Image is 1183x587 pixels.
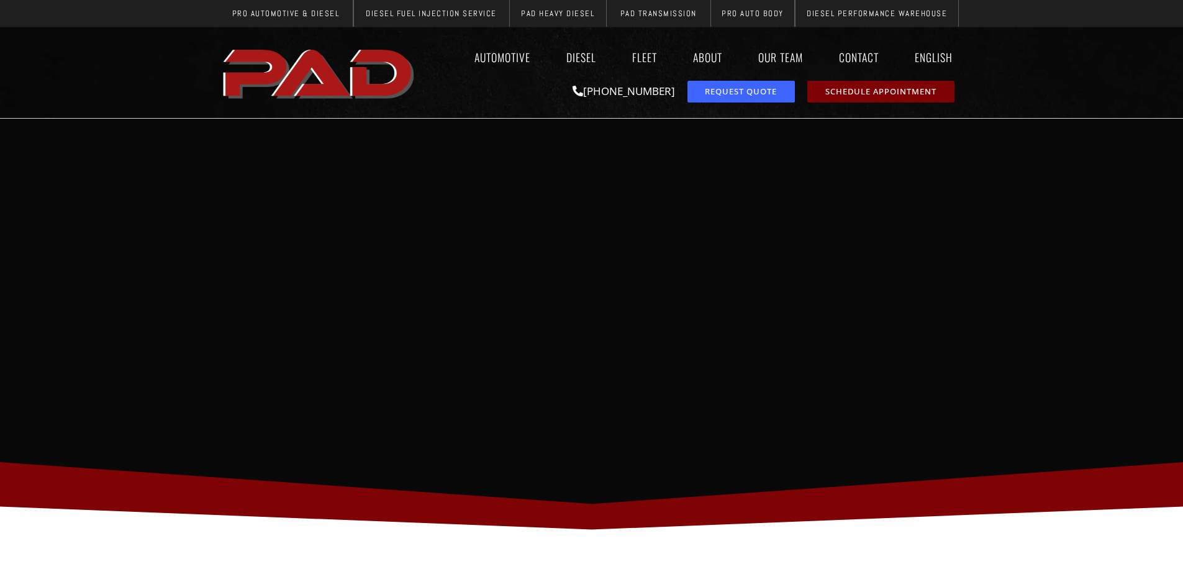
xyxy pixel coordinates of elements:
a: request a service or repair quote [687,81,795,102]
span: PAD Heavy Diesel [521,9,594,17]
a: Automotive [463,43,542,71]
a: Fleet [620,43,669,71]
a: Contact [827,43,891,71]
a: schedule repair or service appointment [807,81,954,102]
span: PAD Transmission [620,9,697,17]
span: Pro Auto Body [722,9,784,17]
span: Diesel Performance Warehouse [807,9,947,17]
span: Request Quote [705,88,777,96]
a: [PHONE_NUMBER] [573,84,675,98]
a: pro automotive and diesel home page [219,39,420,106]
a: English [903,43,964,71]
a: Our Team [746,43,815,71]
span: Pro Automotive & Diesel [232,9,340,17]
img: The image shows the word "PAD" in bold, red, uppercase letters with a slight shadow effect. [219,39,420,106]
a: About [681,43,734,71]
span: Schedule Appointment [825,88,936,96]
a: Diesel [555,43,608,71]
nav: Menu [420,43,964,71]
span: Diesel Fuel Injection Service [366,9,497,17]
